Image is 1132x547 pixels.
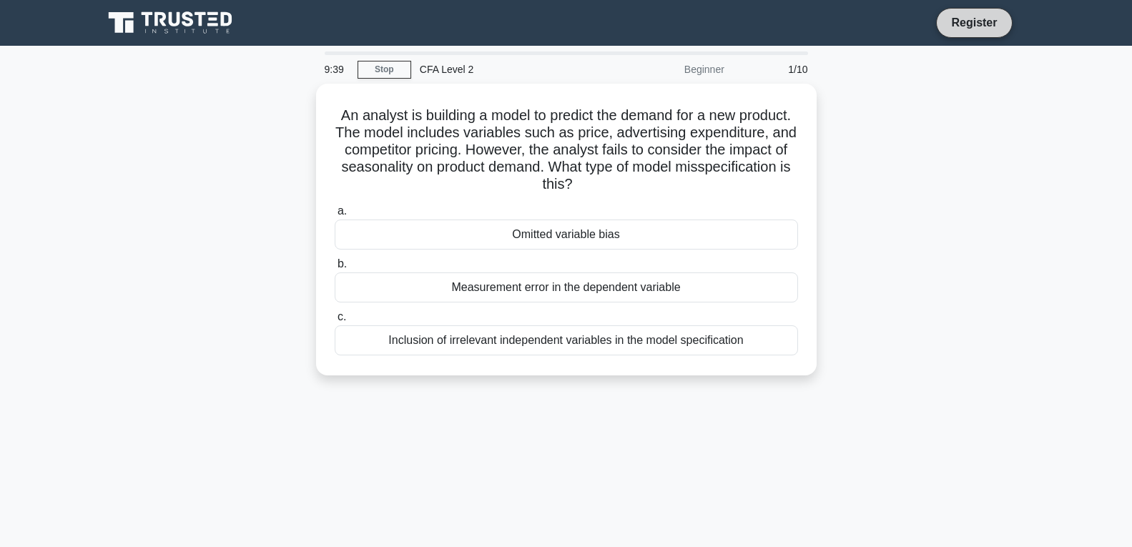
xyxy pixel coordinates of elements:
span: b. [338,257,347,270]
div: Omitted variable bias [335,220,798,250]
div: CFA Level 2 [411,55,608,84]
span: c. [338,310,346,322]
h5: An analyst is building a model to predict the demand for a new product. The model includes variab... [333,107,799,194]
div: 1/10 [733,55,817,84]
a: Register [942,14,1005,31]
div: Measurement error in the dependent variable [335,272,798,302]
div: Inclusion of irrelevant independent variables in the model specification [335,325,798,355]
div: Beginner [608,55,733,84]
div: 9:39 [316,55,358,84]
span: a. [338,204,347,217]
a: Stop [358,61,411,79]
